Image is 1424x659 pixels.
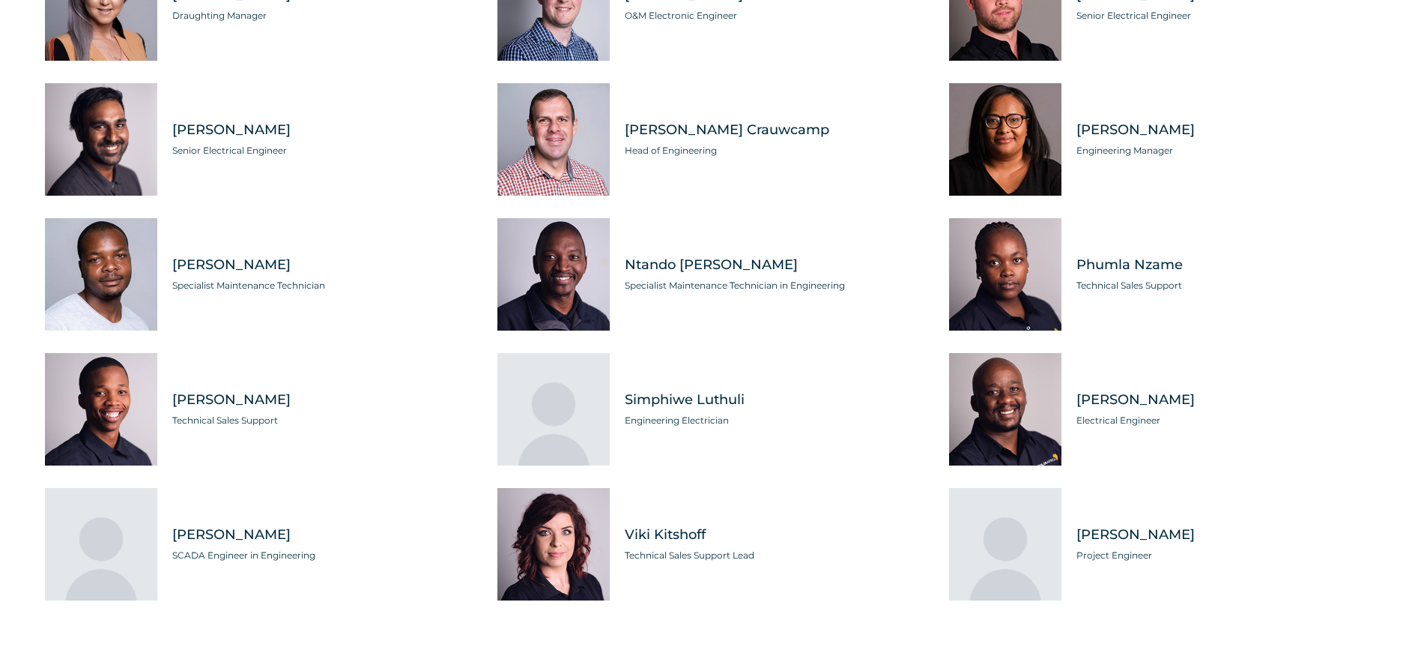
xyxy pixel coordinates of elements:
span: O&M Electronic Engineer [625,8,927,23]
span: Technical Sales Support [172,413,475,428]
span: Specialist Maintenance Technician in Engineering [625,278,927,293]
span: [PERSON_NAME] [1076,526,1379,544]
span: Technical Sales Support [1076,278,1379,293]
span: Engineering Manager [1076,143,1379,158]
span: Viki Kitshoff [625,526,927,544]
span: Draughting Manager [172,8,475,23]
span: [PERSON_NAME] [172,526,475,544]
span: Senior Electrical Engineer [172,143,475,158]
span: Engineering Electrician [625,413,927,428]
span: Electrical Engineer [1076,413,1379,428]
span: SCADA Engineer in Engineering [172,548,475,563]
span: Simphiwe Luthuli [625,391,927,409]
span: [PERSON_NAME] [1076,391,1379,409]
span: Phumla Nzame [1076,256,1379,274]
span: Senior Electrical Engineer [1076,8,1379,23]
span: Head of Engineering [625,143,927,158]
span: Project Engineer [1076,548,1379,563]
span: Ntando [PERSON_NAME] [625,256,927,274]
span: [PERSON_NAME] [172,121,475,139]
span: [PERSON_NAME] [1076,121,1379,139]
span: [PERSON_NAME] Crauwcamp [625,121,927,139]
span: Specialist Maintenance Technician [172,278,475,293]
span: [PERSON_NAME] [172,256,475,274]
span: Technical Sales Support Lead [625,548,927,563]
span: [PERSON_NAME] [172,391,475,409]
